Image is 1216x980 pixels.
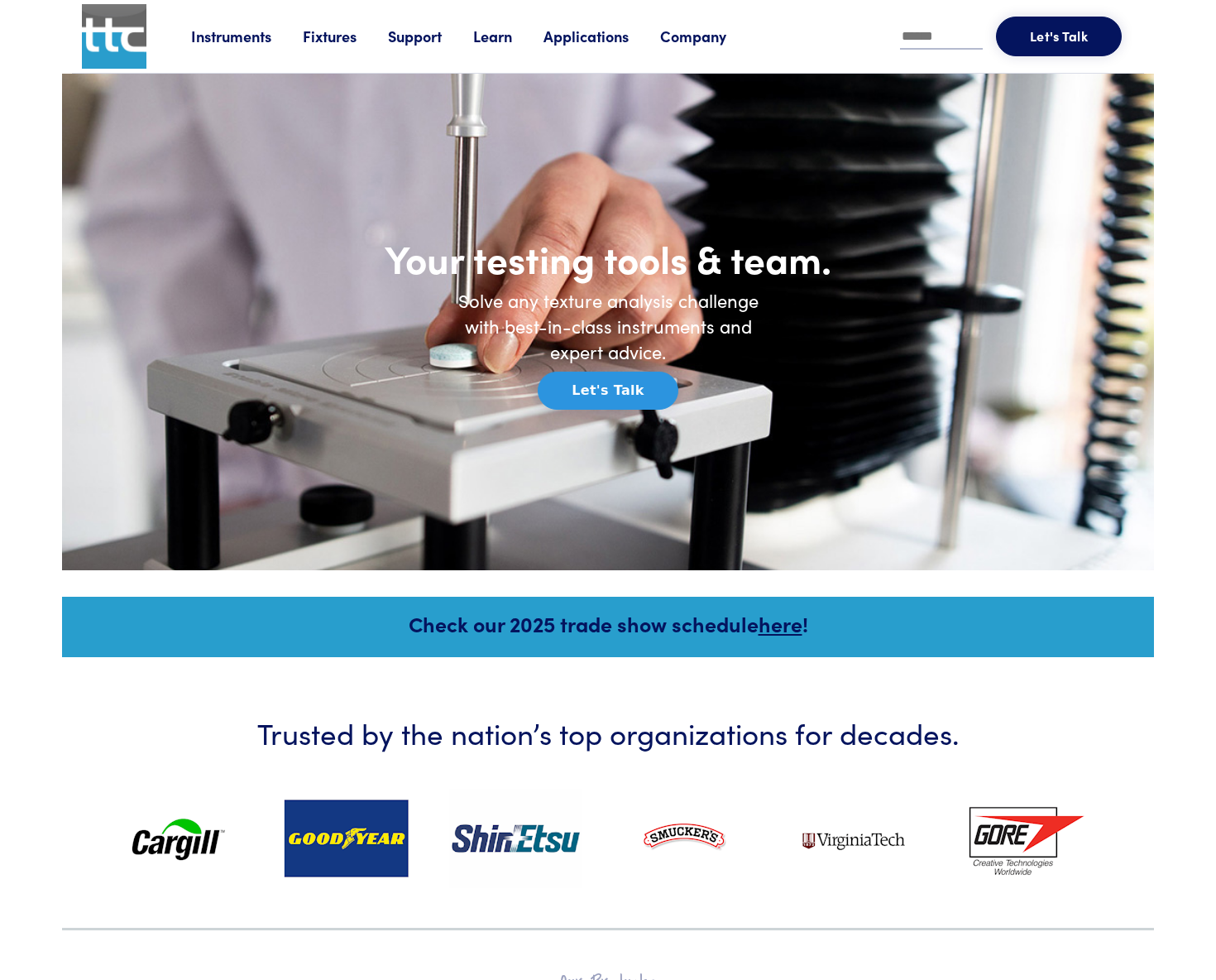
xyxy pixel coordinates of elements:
img: cargill.gif [112,789,242,888]
button: Let's Talk [538,372,677,410]
a: Company [660,26,758,46]
img: goodyear.gif [280,789,413,888]
h3: Trusted by the nation’s top organizations for decades. [112,712,1104,752]
img: shin-etsu.gif [449,789,582,888]
a: Learn [473,26,543,46]
a: Support [388,26,473,46]
img: smuckers.gif [618,789,750,888]
img: ttc_logo_1x1_v1.0.png [82,4,146,69]
button: Let's Talk [996,17,1122,56]
h5: Check our 2025 trade show schedule ! [84,609,1132,638]
h1: Your testing tools & team. [277,234,939,282]
a: Instruments [191,26,303,46]
a: Trusted by the nation’s top organizations for decades. [72,657,1144,930]
img: gore.gif [955,789,1088,888]
a: Applications [543,26,660,46]
img: virginia_tech.gif [787,789,919,888]
a: here [759,609,802,638]
a: Fixtures [303,26,388,46]
h6: Solve any texture analysis challenge with best-in-class instruments and expert advice. [443,288,773,364]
